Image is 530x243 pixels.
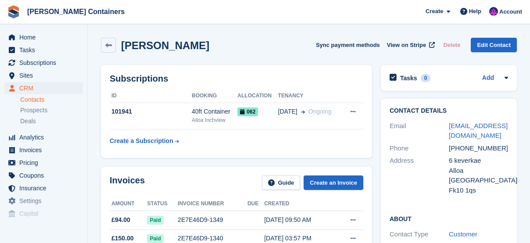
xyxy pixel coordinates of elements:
[4,57,83,69] a: menu
[178,234,247,243] div: 2E7E46D9-1340
[400,74,417,82] h2: Tasks
[20,106,47,114] span: Prospects
[390,229,449,239] div: Contact Type
[4,131,83,143] a: menu
[4,157,83,169] a: menu
[147,234,163,243] span: Paid
[110,175,145,190] h2: Invoices
[4,82,83,94] a: menu
[387,41,426,50] span: View on Stripe
[110,107,192,116] div: 101941
[237,107,258,116] span: 062
[4,69,83,82] a: menu
[390,121,449,141] div: Email
[20,106,83,115] a: Prospects
[19,31,72,43] span: Home
[178,215,247,225] div: 2E7E46D9-1349
[316,38,380,52] button: Sync payment methods
[469,7,481,16] span: Help
[147,197,178,211] th: Status
[449,175,508,186] div: [GEOGRAPHIC_DATA]
[110,74,363,84] h2: Subscriptions
[19,195,72,207] span: Settings
[4,144,83,156] a: menu
[278,107,297,116] span: [DATE]
[20,117,83,126] a: Deals
[19,157,72,169] span: Pricing
[278,89,342,103] th: Tenancy
[264,234,336,243] div: [DATE] 03:57 PM
[4,169,83,182] a: menu
[449,230,477,238] a: Customer
[426,7,443,16] span: Create
[19,44,72,56] span: Tasks
[110,136,173,146] div: Create a Subscription
[449,186,508,196] div: Fk10 1qs
[264,215,336,225] div: [DATE] 09:50 AM
[489,7,498,16] img: Claire Wilson
[121,39,209,51] h2: [PERSON_NAME]
[19,207,72,220] span: Capital
[308,108,332,115] span: Ongoing
[499,7,522,16] span: Account
[4,31,83,43] a: menu
[264,197,336,211] th: Created
[20,117,36,125] span: Deals
[20,96,83,104] a: Contacts
[449,156,508,166] div: 6 keverkae
[19,82,72,94] span: CRM
[4,182,83,194] a: menu
[440,38,464,52] button: Delete
[24,4,128,19] a: [PERSON_NAME] Containers
[247,197,264,211] th: Due
[304,175,363,190] a: Create an Invoice
[262,175,301,190] a: Guide
[4,195,83,207] a: menu
[192,89,237,103] th: Booking
[449,143,508,154] div: [PHONE_NUMBER]
[192,107,237,116] div: 40ft Container
[237,89,278,103] th: Allocation
[19,144,72,156] span: Invoices
[110,89,192,103] th: ID
[390,214,508,223] h2: About
[471,38,517,52] a: Edit Contact
[390,143,449,154] div: Phone
[192,116,237,124] div: Alloa Inchview
[383,38,437,52] a: View on Stripe
[19,69,72,82] span: Sites
[390,156,449,195] div: Address
[449,122,508,139] a: [EMAIL_ADDRESS][DOMAIN_NAME]
[19,169,72,182] span: Coupons
[110,133,179,149] a: Create a Subscription
[111,215,130,225] span: £94.00
[390,107,508,114] h2: Contact Details
[4,207,83,220] a: menu
[7,5,20,18] img: stora-icon-8386f47178a22dfd0bd8f6a31ec36ba5ce8667c1dd55bd0f319d3a0aa187defe.svg
[178,197,247,211] th: Invoice number
[19,57,72,69] span: Subscriptions
[19,131,72,143] span: Analytics
[482,73,494,83] a: Add
[111,234,134,243] span: £150.00
[147,216,163,225] span: Paid
[4,44,83,56] a: menu
[449,166,508,176] div: Alloa
[110,197,147,211] th: Amount
[19,182,72,194] span: Insurance
[421,74,431,82] div: 0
